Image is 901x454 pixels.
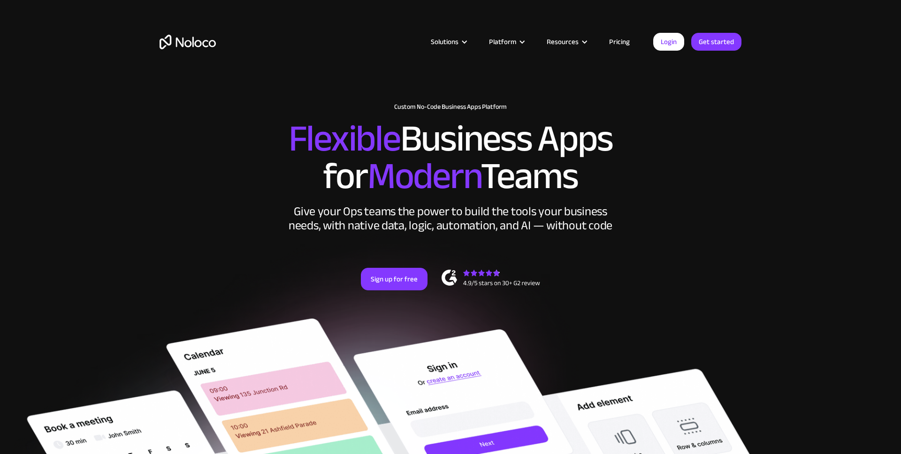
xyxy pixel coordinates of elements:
div: Resources [535,36,597,48]
div: Solutions [431,36,458,48]
div: Solutions [419,36,477,48]
a: Login [653,33,684,51]
h2: Business Apps for Teams [160,120,741,195]
div: Give your Ops teams the power to build the tools your business needs, with native data, logic, au... [286,204,615,233]
a: home [160,35,216,49]
span: Flexible [289,104,400,174]
a: Pricing [597,36,641,48]
a: Get started [691,33,741,51]
div: Platform [477,36,535,48]
a: Sign up for free [361,268,428,290]
div: Platform [489,36,516,48]
span: Modern [367,141,481,211]
h1: Custom No-Code Business Apps Platform [160,103,741,111]
div: Resources [547,36,579,48]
